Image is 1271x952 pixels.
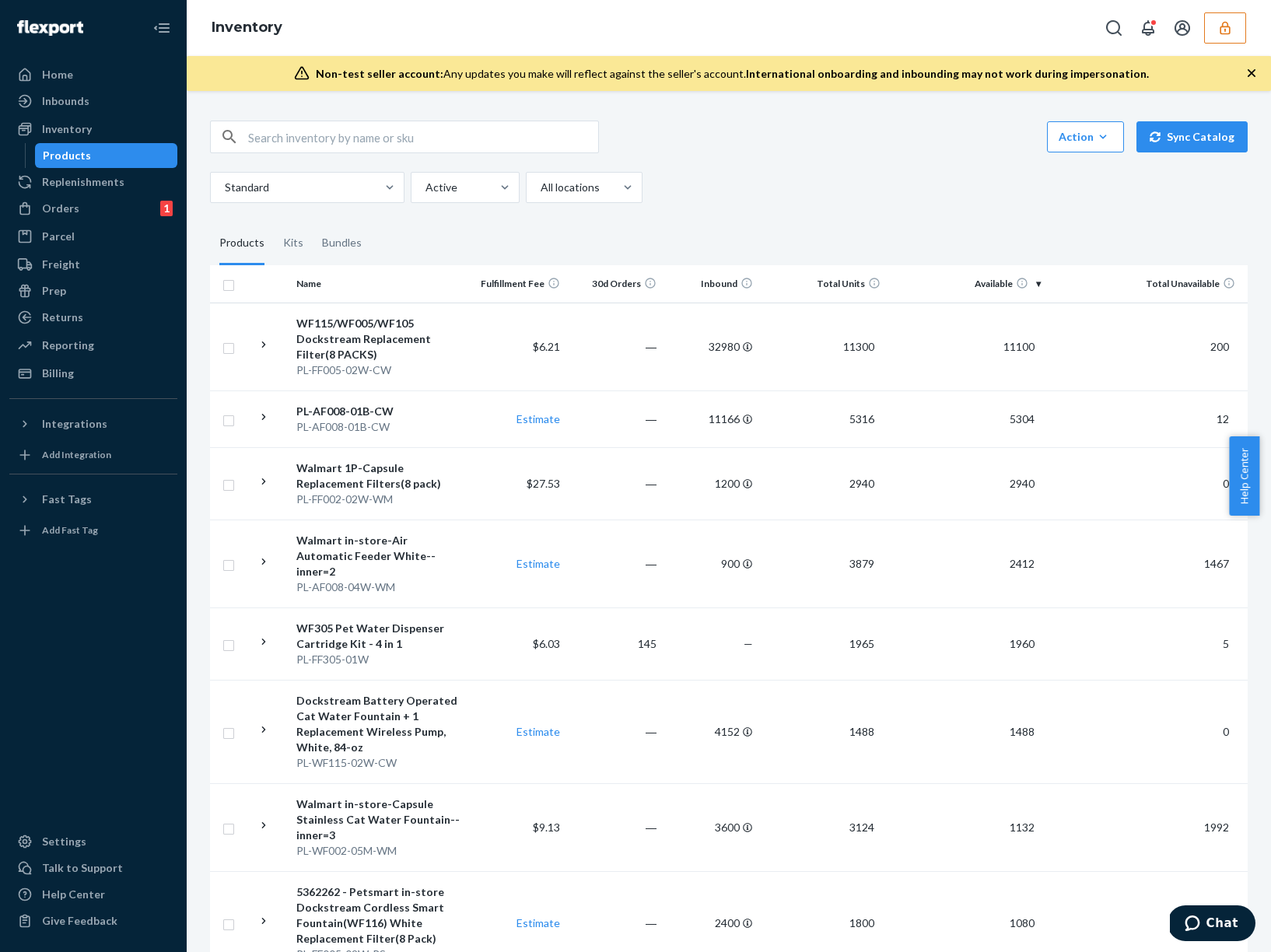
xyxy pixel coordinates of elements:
[296,533,464,579] div: Walmart in-store-Air Automatic Feeder White--inner=2
[9,333,177,358] a: Reporting
[1167,12,1198,44] button: Open account menu
[9,196,177,221] a: Orders1
[9,170,177,194] a: Replenishments
[9,278,177,303] a: Prep
[248,121,598,152] input: Search inventory by name or sku
[296,316,464,362] div: WF115/WF005/WF105 Dockstream Replacement Filter(8 PACKS)
[42,338,94,353] div: Reporting
[322,222,362,265] div: Bundles
[199,5,295,51] ol: breadcrumbs
[9,443,177,467] a: Add Integration
[759,265,888,303] th: Total Units
[296,884,464,947] div: 5362262 - Petsmart in-store Dockstream Cordless Smart Fountain(WF116) White Replacement Filter(8 ...
[1003,637,1041,650] span: 1960
[1003,477,1041,490] span: 2940
[516,725,560,738] a: Estimate
[744,637,753,650] span: —
[516,412,560,425] a: Estimate
[35,143,178,168] a: Products
[663,303,759,390] td: 32980
[42,887,105,902] div: Help Center
[1210,412,1235,425] span: 12
[42,913,117,929] div: Give Feedback
[1217,725,1235,738] span: 0
[1003,725,1041,738] span: 1488
[527,477,560,490] span: $27.53
[42,201,79,216] div: Orders
[42,229,75,244] div: Parcel
[843,637,881,650] span: 1965
[42,67,73,82] div: Home
[9,829,177,854] a: Settings
[42,283,66,299] div: Prep
[663,265,759,303] th: Inbound
[160,201,173,216] div: 1
[296,755,464,771] div: PL-WF115-02W-CW
[566,607,663,680] td: 145
[316,66,1149,82] div: Any updates you make will reflect against the seller's account.
[533,821,560,834] span: $9.13
[516,916,560,929] a: Estimate
[1098,12,1129,44] button: Open Search Box
[146,12,177,44] button: Close Navigation
[43,148,91,163] div: Products
[663,680,759,783] td: 4152
[9,62,177,87] a: Home
[1229,436,1259,516] button: Help Center
[1217,637,1235,650] span: 5
[566,447,663,520] td: ―
[837,340,881,353] span: 11300
[42,257,80,272] div: Freight
[296,843,464,859] div: PL-WF002-05M-WM
[566,265,663,303] th: 30d Orders
[539,180,541,195] input: All locations
[9,487,177,512] button: Fast Tags
[566,390,663,447] td: ―
[566,783,663,871] td: ―
[42,121,92,137] div: Inventory
[283,222,303,265] div: Kits
[9,224,177,249] a: Parcel
[1204,340,1235,353] span: 200
[9,882,177,907] a: Help Center
[663,520,759,607] td: 900
[42,448,111,461] div: Add Integration
[17,20,83,36] img: Flexport logo
[42,366,74,381] div: Billing
[424,180,425,195] input: Active
[1198,821,1235,834] span: 1992
[316,67,443,80] span: Non-test seller account:
[1047,265,1248,303] th: Total Unavailable
[9,252,177,277] a: Freight
[296,460,464,492] div: Walmart 1P-Capsule Replacement Filters(8 pack)
[296,693,464,755] div: Dockstream Battery Operated Cat Water Fountain + 1 Replacement Wireless Pump, White, 84-oz
[997,340,1041,353] span: 11100
[290,265,471,303] th: Name
[1003,916,1041,929] span: 1080
[296,404,464,419] div: PL-AF008-01B-CW
[843,916,881,929] span: 1800
[843,725,881,738] span: 1488
[843,477,881,490] span: 2940
[1059,129,1112,145] div: Action
[843,557,881,570] span: 3879
[9,908,177,933] button: Give Feedback
[566,303,663,390] td: ―
[663,783,759,871] td: 3600
[42,310,83,325] div: Returns
[42,492,92,507] div: Fast Tags
[566,520,663,607] td: ―
[663,447,759,520] td: 1200
[746,67,1149,80] span: International onboarding and inbounding may not work during impersonation.
[516,557,560,570] a: Estimate
[1003,412,1041,425] span: 5304
[9,361,177,386] a: Billing
[296,652,464,667] div: PL-FF305-01W
[42,834,86,849] div: Settings
[42,523,98,537] div: Add Fast Tag
[42,174,124,190] div: Replenishments
[9,856,177,880] button: Talk to Support
[533,637,560,650] span: $6.03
